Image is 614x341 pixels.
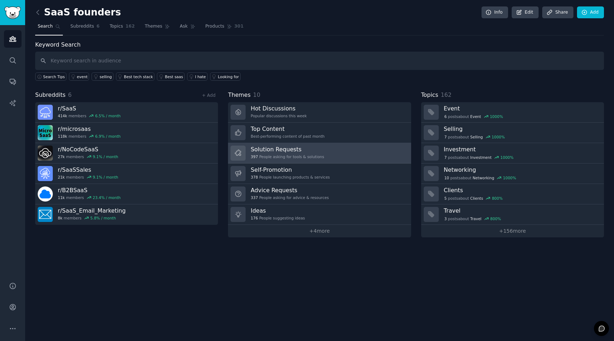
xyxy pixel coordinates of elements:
[38,207,53,222] img: SaaS_Email_Marketing
[43,74,65,79] span: Search Tips
[444,114,447,119] span: 6
[228,184,411,204] a: Advice Requests337People asking for advice & resources
[77,74,88,79] div: event
[492,134,505,139] div: 1000 %
[251,113,307,118] div: Popular discussions this week
[251,186,329,194] h3: Advice Requests
[444,196,447,201] span: 5
[145,23,162,30] span: Themes
[58,154,118,159] div: members
[92,72,113,81] a: selling
[35,72,66,81] button: Search Tips
[58,175,65,180] span: 21k
[444,166,599,174] h3: Networking
[251,216,258,221] span: 176
[228,102,411,123] a: Hot DiscussionsPopular discussions this week
[93,195,121,200] div: 23.4 % / month
[107,21,137,35] a: Topics162
[157,72,185,81] a: Best saas
[251,216,305,221] div: People suggesting ideas
[228,225,411,237] a: +4more
[116,72,154,81] a: Best tech stack
[58,113,121,118] div: members
[441,91,451,98] span: 162
[35,204,218,225] a: r/SaaS_Email_Marketing8kmembers5.8% / month
[35,184,218,204] a: r/B2BSaaS11kmembers23.4% / month
[38,105,53,120] img: SaaS
[444,155,447,160] span: 7
[470,114,481,119] span: Event
[251,154,258,159] span: 397
[95,113,121,118] div: 6.5 % / month
[251,175,258,180] span: 378
[444,175,449,180] span: 10
[421,91,438,100] span: Topics
[228,91,251,100] span: Themes
[421,123,604,143] a: Selling7postsaboutSelling1000%
[251,134,325,139] div: Best-performing content of past month
[58,146,118,153] h3: r/ NoCodeSaaS
[38,23,53,30] span: Search
[228,204,411,225] a: Ideas176People suggesting ideas
[35,143,218,164] a: r/NoCodeSaaS27kmembers9.1% / month
[490,216,501,221] div: 800 %
[95,134,121,139] div: 6.9 % / month
[421,204,604,225] a: Travel3postsaboutTravel800%
[421,184,604,204] a: Clients5postsaboutClients800%
[38,166,53,181] img: SaaSSales
[253,91,260,98] span: 10
[473,175,494,180] span: Networking
[512,6,539,19] a: Edit
[187,72,208,81] a: I hate
[577,6,604,19] a: Add
[68,21,102,35] a: Subreddits6
[210,72,241,81] a: Looking for
[444,207,599,214] h3: Travel
[195,74,206,79] div: I hate
[69,72,89,81] a: event
[38,186,53,202] img: B2BSaaS
[35,91,66,100] span: Subreddits
[444,195,503,202] div: post s about
[90,216,116,221] div: 5.8 % / month
[251,195,258,200] span: 337
[4,6,21,19] img: GummySearch logo
[58,195,65,200] span: 11k
[180,23,188,30] span: Ask
[251,175,330,180] div: People launching products & services
[202,93,215,98] a: + Add
[58,195,121,200] div: members
[58,134,67,139] span: 118k
[228,143,411,164] a: Solution Requests397People asking for tools & solutions
[58,175,118,180] div: members
[444,134,447,139] span: 7
[38,125,53,140] img: microsaas
[35,7,121,18] h2: SaaS founders
[228,164,411,184] a: Self-Promotion378People launching products & services
[177,21,198,35] a: Ask
[35,102,218,123] a: r/SaaS414kmembers6.5% / month
[503,175,516,180] div: 1000 %
[35,164,218,184] a: r/SaaSSales21kmembers9.1% / month
[205,23,224,30] span: Products
[58,166,118,174] h3: r/ SaaSSales
[470,216,482,221] span: Travel
[421,143,604,164] a: Investment7postsaboutInvestment1000%
[482,6,508,19] a: Info
[490,114,503,119] div: 1000 %
[251,105,307,112] h3: Hot Discussions
[444,146,599,153] h3: Investment
[251,195,329,200] div: People asking for advice & resources
[58,113,67,118] span: 414k
[35,52,604,70] input: Keyword search in audience
[234,23,244,30] span: 301
[251,154,324,159] div: People asking for tools & solutions
[421,225,604,237] a: +156more
[58,105,121,112] h3: r/ SaaS
[70,23,94,30] span: Subreddits
[165,74,183,79] div: Best saas
[444,125,599,133] h3: Selling
[444,216,447,221] span: 3
[68,91,72,98] span: 6
[97,23,100,30] span: 6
